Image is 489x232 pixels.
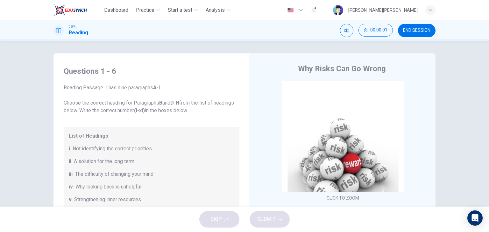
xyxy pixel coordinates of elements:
[75,183,141,191] span: Why looking back is unhelpful
[136,6,154,14] span: Practice
[69,24,75,29] span: CEFR
[134,107,145,113] b: (i-xi)
[64,66,239,76] h4: Questions 1 - 6
[287,8,294,13] img: en
[69,183,73,191] span: iv
[74,158,134,165] span: A solution for the long term
[73,145,152,153] span: Not identifying the correct priorities
[170,100,179,106] b: D-H
[133,4,163,16] button: Practice
[203,4,233,16] button: Analysis
[340,24,353,37] div: Mute
[69,145,70,153] span: i
[74,196,141,203] span: Strengthening inner resources
[69,132,234,140] span: List of Headings
[168,6,192,14] span: Start a test
[165,4,201,16] button: Start a test
[153,85,160,91] b: A-I
[69,170,73,178] span: iii
[467,210,483,226] div: Open Intercom Messenger
[69,196,72,203] span: v
[104,6,128,14] span: Dashboard
[358,24,393,37] div: Hide
[69,29,88,37] h1: Reading
[64,84,239,114] span: Reading Passage 1 has nine paragraphs Choose the correct heading for Paragraphs and from the list...
[206,6,225,14] span: Analysis
[53,4,102,17] a: EduSynch logo
[102,4,131,16] button: Dashboard
[333,5,343,15] img: Profile picture
[398,24,436,37] button: END SESSION
[403,28,430,33] span: END SESSION
[159,100,162,106] b: B
[75,170,153,178] span: The difficulty of changing your mind
[69,158,71,165] span: ii
[358,24,393,37] button: 00:00:01
[298,64,386,74] h4: Why Risks Can Go Wrong
[348,6,418,14] div: [PERSON_NAME][PERSON_NAME]
[53,4,87,17] img: EduSynch logo
[370,28,387,33] span: 00:00:01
